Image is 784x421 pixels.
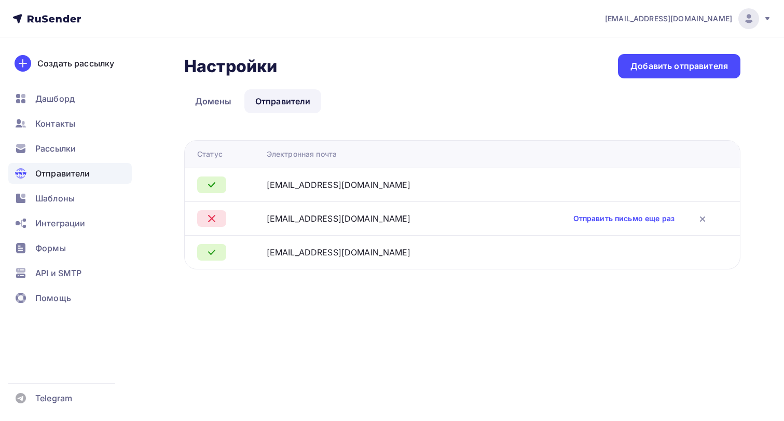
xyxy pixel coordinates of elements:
[8,138,132,159] a: Рассылки
[184,89,242,113] a: Домены
[267,212,411,225] div: [EMAIL_ADDRESS][DOMAIN_NAME]
[8,238,132,259] a: Формы
[244,89,322,113] a: Отправители
[35,217,85,229] span: Интеграции
[630,60,728,72] div: Добавить отправителя
[35,142,76,155] span: Рассылки
[8,113,132,134] a: Контакты
[605,13,732,24] span: [EMAIL_ADDRESS][DOMAIN_NAME]
[267,246,411,259] div: [EMAIL_ADDRESS][DOMAIN_NAME]
[35,192,75,205] span: Шаблоны
[8,163,132,184] a: Отправители
[35,292,71,304] span: Помощь
[35,267,81,279] span: API и SMTP
[35,92,75,105] span: Дашборд
[8,188,132,209] a: Шаблоны
[8,88,132,109] a: Дашборд
[197,149,223,159] div: Статус
[573,213,675,224] a: Отправить письмо еще раз
[267,149,337,159] div: Электронная почта
[37,57,114,70] div: Создать рассылку
[35,117,75,130] span: Контакты
[35,242,66,254] span: Формы
[35,392,72,404] span: Telegram
[605,8,772,29] a: [EMAIL_ADDRESS][DOMAIN_NAME]
[184,56,277,77] h2: Настройки
[35,167,90,180] span: Отправители
[267,179,411,191] div: [EMAIL_ADDRESS][DOMAIN_NAME]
